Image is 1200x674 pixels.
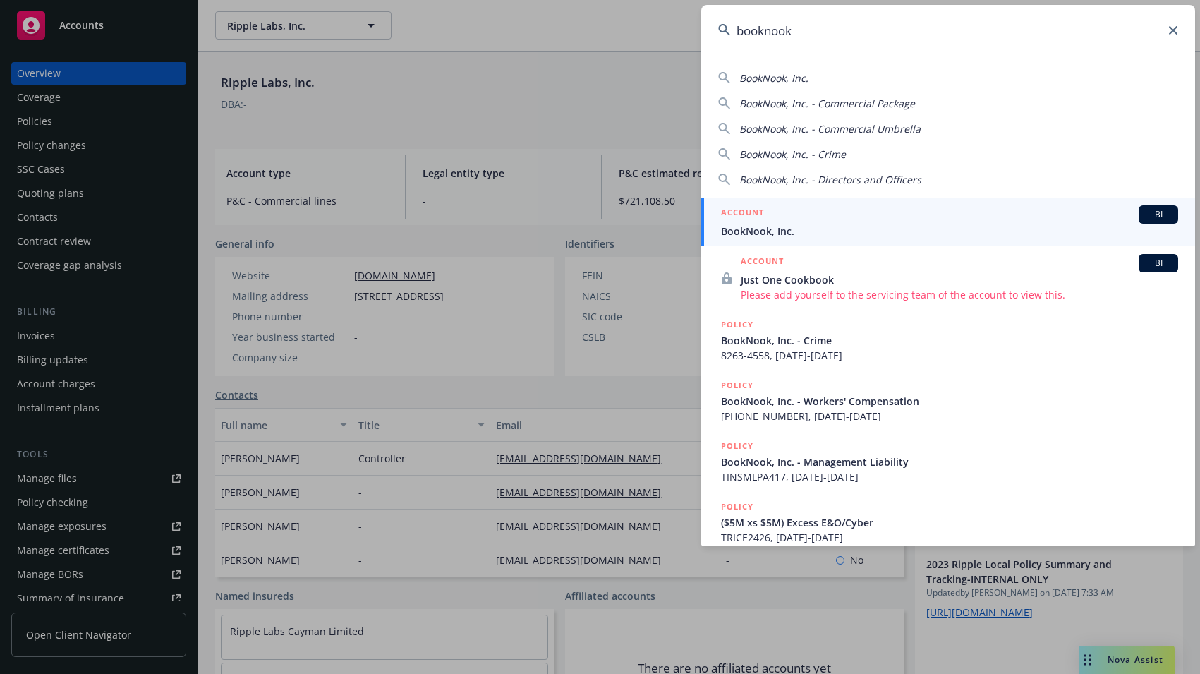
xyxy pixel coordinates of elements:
span: BookNook, Inc. - Commercial Umbrella [739,122,921,136]
span: BookNook, Inc. - Management Liability [721,455,1178,469]
span: BookNook, Inc. [739,71,808,85]
span: TINSMLPA417, [DATE]-[DATE] [721,469,1178,484]
a: ACCOUNTBIJust One CookbookPlease add yourself to the servicing team of the account to view this. [701,246,1195,310]
span: [PHONE_NUMBER], [DATE]-[DATE] [721,409,1178,423]
a: POLICY($5M xs $5M) Excess E&O/CyberTRICE2426, [DATE]-[DATE] [701,492,1195,553]
a: ACCOUNTBIBookNook, Inc. [701,198,1195,246]
span: 8263-4558, [DATE]-[DATE] [721,348,1178,363]
a: POLICYBookNook, Inc. - Crime8263-4558, [DATE]-[DATE] [701,310,1195,371]
span: Just One Cookbook [741,272,1178,287]
span: BookNook, Inc. - Workers' Compensation [721,394,1178,409]
h5: POLICY [721,318,753,332]
span: BookNook, Inc. - Directors and Officers [739,173,921,186]
input: Search... [701,5,1195,56]
span: TRICE2426, [DATE]-[DATE] [721,530,1178,545]
h5: POLICY [721,439,753,453]
h5: ACCOUNT [721,205,764,222]
span: BookNook, Inc. - Crime [721,333,1178,348]
h5: ACCOUNT [741,254,784,271]
h5: POLICY [721,500,753,514]
span: BI [1144,208,1172,221]
h5: POLICY [721,378,753,392]
span: BI [1144,257,1172,270]
a: POLICYBookNook, Inc. - Management LiabilityTINSMLPA417, [DATE]-[DATE] [701,431,1195,492]
span: ($5M xs $5M) Excess E&O/Cyber [721,515,1178,530]
span: BookNook, Inc. - Commercial Package [739,97,915,110]
span: Please add yourself to the servicing team of the account to view this. [741,287,1178,302]
span: BookNook, Inc. - Crime [739,148,846,161]
span: BookNook, Inc. [721,224,1178,239]
a: POLICYBookNook, Inc. - Workers' Compensation[PHONE_NUMBER], [DATE]-[DATE] [701,371,1195,431]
